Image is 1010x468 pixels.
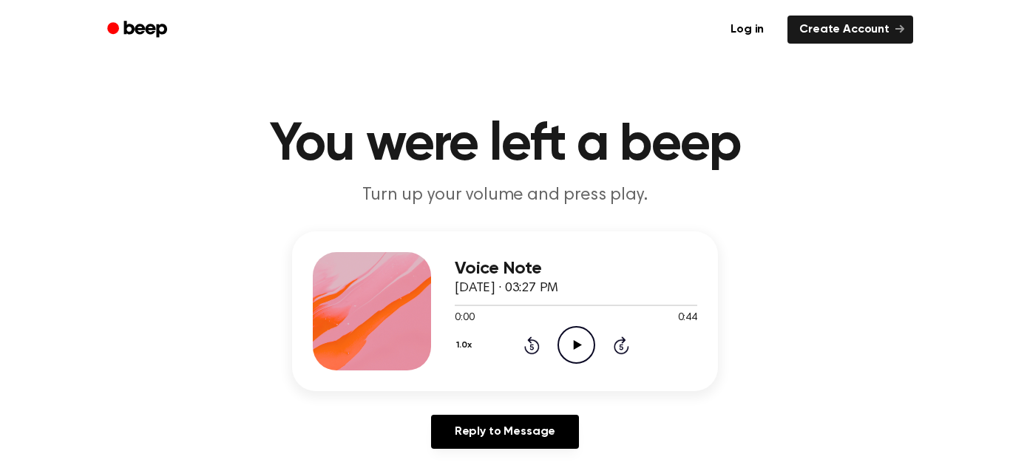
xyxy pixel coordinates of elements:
[221,183,789,208] p: Turn up your volume and press play.
[787,16,913,44] a: Create Account
[455,311,474,326] span: 0:00
[455,282,558,295] span: [DATE] · 03:27 PM
[716,13,779,47] a: Log in
[431,415,579,449] a: Reply to Message
[678,311,697,326] span: 0:44
[97,16,180,44] a: Beep
[126,118,884,172] h1: You were left a beep
[455,333,477,358] button: 1.0x
[455,259,697,279] h3: Voice Note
